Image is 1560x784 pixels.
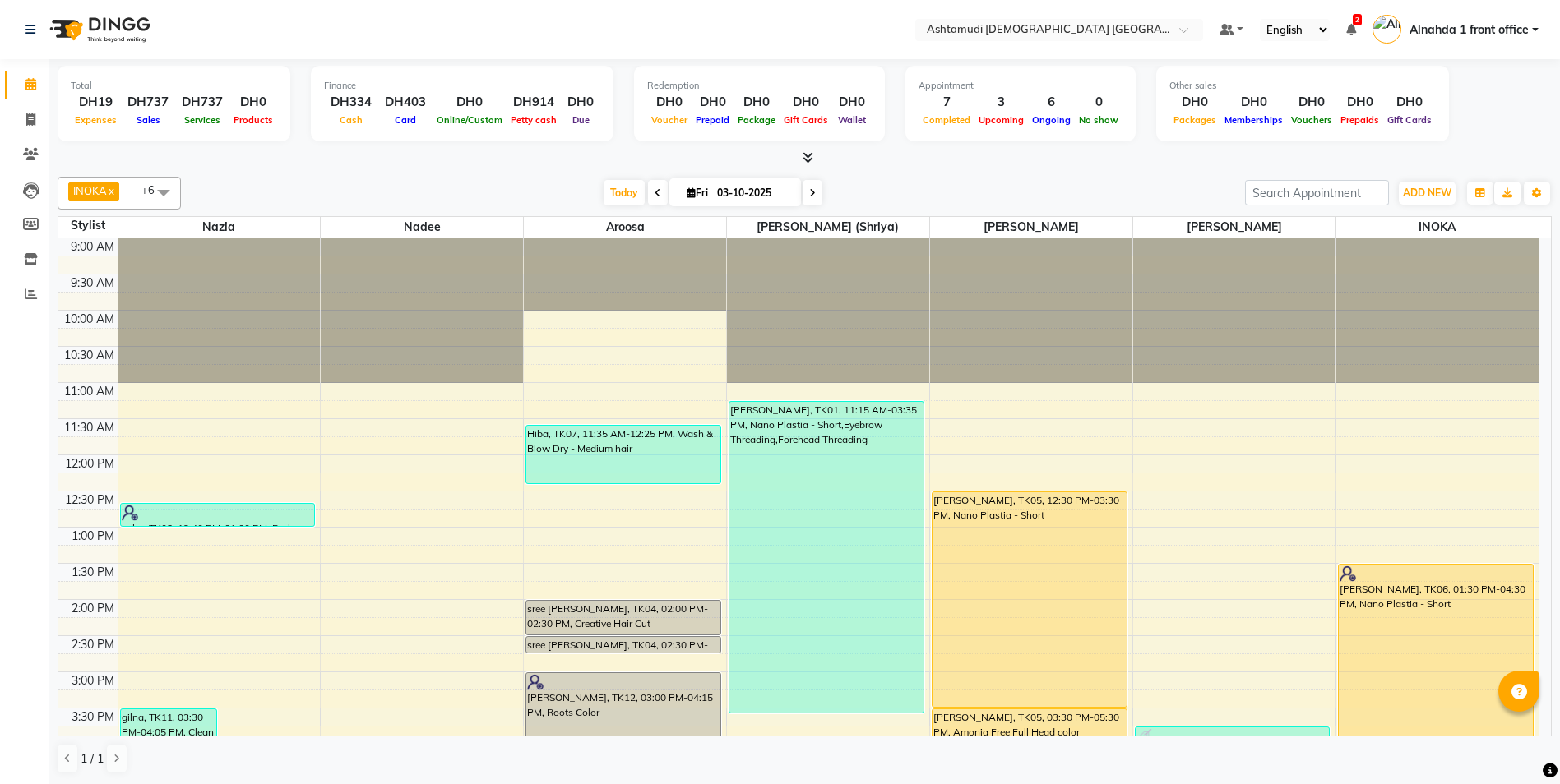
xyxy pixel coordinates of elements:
div: 3 [974,93,1028,112]
div: 12:30 PM [62,491,118,509]
span: INOKA [73,184,107,197]
div: DH0 [734,93,780,112]
div: DH914 [507,93,561,112]
div: 9:30 AM [67,274,118,292]
div: 3:30 PM [68,708,118,726]
div: Stylist [58,217,118,234]
input: Search Appointment [1245,180,1389,205]
span: Package [734,114,780,126]
div: 11:00 AM [61,383,118,400]
div: 6 [1028,93,1075,112]
span: Gift Cards [1383,114,1436,126]
span: No show [1075,114,1123,126]
div: Redemption [647,79,872,93]
div: sree [PERSON_NAME], TK04, 02:00 PM-02:30 PM, Creative Hair Cut [526,601,720,634]
span: Fri [683,187,712,199]
div: [PERSON_NAME], TK05, 12:30 PM-03:30 PM, Nano Plastia - Short [933,492,1127,707]
button: ADD NEW [1399,182,1456,205]
div: DH737 [175,93,229,112]
span: Online/Custom [433,114,507,126]
div: DH403 [378,93,433,112]
span: Packages [1169,114,1220,126]
span: Prepaid [692,114,734,126]
span: [PERSON_NAME] (Shriya) [727,217,929,238]
div: [PERSON_NAME], TK06, 01:30 PM-04:30 PM, Nano Plastia - Short [1339,565,1533,779]
div: Finance [324,79,600,93]
div: DH0 [832,93,872,112]
div: DH0 [433,93,507,112]
span: [PERSON_NAME] [930,217,1132,238]
div: 2:00 PM [68,600,118,617]
div: DH0 [780,93,832,112]
span: Upcoming [974,114,1028,126]
div: DH0 [1287,93,1336,112]
img: logo [42,7,155,53]
div: DH0 [1169,93,1220,112]
span: +6 [141,183,167,196]
span: 1 / 1 [81,750,104,768]
div: DH0 [1383,93,1436,112]
span: Petty cash [507,114,561,126]
span: Gift Cards [780,114,832,126]
div: DH0 [561,93,600,112]
div: Hiba, TK07, 11:35 AM-12:25 PM, Wash & Blow Dry - Medium hair [526,426,720,483]
span: 2 [1353,14,1362,25]
span: Services [180,114,225,126]
div: Appointment [919,79,1123,93]
span: Products [229,114,277,126]
a: 2 [1346,22,1356,37]
span: INOKA [1336,217,1539,238]
div: DH0 [229,93,277,112]
span: Ongoing [1028,114,1075,126]
div: sree [PERSON_NAME], TK04, 02:30 PM-02:45 PM, Fringe cut/Bangs [526,637,720,653]
div: 10:00 AM [61,311,118,328]
span: Sales [132,114,164,126]
span: Cash [336,114,367,126]
span: Expenses [71,114,121,126]
span: Voucher [647,114,692,126]
div: suha, TK08, 12:40 PM-01:00 PM, Eyebrow Threading [121,504,315,526]
div: DH19 [71,93,121,112]
span: Aroosa [524,217,726,238]
iframe: chat widget [1491,718,1544,768]
div: DH0 [1220,93,1287,112]
div: [PERSON_NAME], TK12, 03:00 PM-04:15 PM, Roots Color [526,673,720,761]
span: Completed [919,114,974,126]
div: Other sales [1169,79,1436,93]
input: 2025-10-03 [712,181,794,205]
span: Today [604,180,645,205]
span: Memberships [1220,114,1287,126]
div: DH737 [121,93,175,112]
span: ADD NEW [1403,187,1451,199]
div: 10:30 AM [61,347,118,364]
div: 11:30 AM [61,419,118,436]
div: 9:00 AM [67,238,118,256]
img: Alnahda 1 front office [1373,15,1401,44]
div: Total [71,79,277,93]
a: x [107,184,114,197]
div: DH0 [647,93,692,112]
span: Nazia [118,217,321,238]
span: [PERSON_NAME] [1133,217,1335,238]
div: [PERSON_NAME], TK01, 11:15 AM-03:35 PM, Nano Plastia - Short,Eyebrow Threading,Forehead Threading [729,402,924,713]
span: Vouchers [1287,114,1336,126]
span: Wallet [834,114,870,126]
div: 0 [1075,93,1123,112]
span: Nadee [321,217,523,238]
div: [PERSON_NAME], TK13, 03:45 PM-04:15 PM, Chin Threading,Upper Lip Threading [1136,727,1330,761]
div: 2:30 PM [68,636,118,653]
div: 3:00 PM [68,672,118,689]
span: Prepaids [1336,114,1383,126]
span: Card [391,114,420,126]
div: 1:30 PM [68,564,118,581]
div: DH0 [692,93,734,112]
div: 7 [919,93,974,112]
div: 1:00 PM [68,528,118,545]
div: DH334 [324,93,378,112]
span: Due [568,114,594,126]
div: gilna, TK11, 03:30 PM-04:05 PM, Clean up [121,709,217,749]
div: DH0 [1336,93,1383,112]
span: Alnahda 1 front office [1410,21,1529,39]
div: 12:00 PM [62,455,118,473]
